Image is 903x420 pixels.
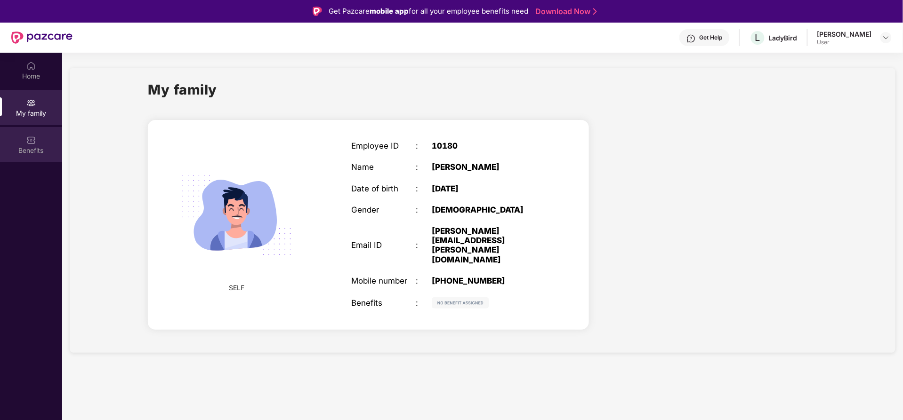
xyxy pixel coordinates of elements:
[169,147,304,283] img: svg+xml;base64,PHN2ZyB4bWxucz0iaHR0cDovL3d3dy53My5vcmcvMjAwMC9zdmciIHdpZHRoPSIyMjQiIGhlaWdodD0iMT...
[416,162,432,172] div: :
[352,141,416,151] div: Employee ID
[432,297,489,309] img: svg+xml;base64,PHN2ZyB4bWxucz0iaHR0cDovL3d3dy53My5vcmcvMjAwMC9zdmciIHdpZHRoPSIxMjIiIGhlaWdodD0iMj...
[352,162,416,172] div: Name
[416,141,432,151] div: :
[352,240,416,250] div: Email ID
[432,141,544,151] div: 10180
[593,7,597,16] img: Stroke
[432,205,544,214] div: [DEMOGRAPHIC_DATA]
[352,276,416,285] div: Mobile number
[370,7,409,16] strong: mobile app
[329,6,528,17] div: Get Pazcare for all your employee benefits need
[769,33,798,42] div: LadyBird
[313,7,322,16] img: Logo
[686,34,696,43] img: svg+xml;base64,PHN2ZyBpZD0iSGVscC0zMngzMiIgeG1sbnM9Imh0dHA6Ly93d3cudzMub3JnLzIwMDAvc3ZnIiB3aWR0aD...
[817,30,872,39] div: [PERSON_NAME]
[148,79,217,100] h1: My family
[416,240,432,250] div: :
[755,32,760,43] span: L
[416,205,432,214] div: :
[416,184,432,193] div: :
[11,32,73,44] img: New Pazcare Logo
[432,184,544,193] div: [DATE]
[229,283,244,293] span: SELF
[432,226,544,264] div: [PERSON_NAME][EMAIL_ADDRESS][PERSON_NAME][DOMAIN_NAME]
[535,7,594,16] a: Download Now
[432,162,544,172] div: [PERSON_NAME]
[432,276,544,285] div: [PHONE_NUMBER]
[700,34,723,41] div: Get Help
[416,276,432,285] div: :
[26,61,36,71] img: svg+xml;base64,PHN2ZyBpZD0iSG9tZSIgeG1sbnM9Imh0dHA6Ly93d3cudzMub3JnLzIwMDAvc3ZnIiB3aWR0aD0iMjAiIG...
[882,34,890,41] img: svg+xml;base64,PHN2ZyBpZD0iRHJvcGRvd24tMzJ4MzIiIHhtbG5zPSJodHRwOi8vd3d3LnczLm9yZy8yMDAwL3N2ZyIgd2...
[817,39,872,46] div: User
[352,298,416,308] div: Benefits
[352,205,416,214] div: Gender
[26,135,36,145] img: svg+xml;base64,PHN2ZyBpZD0iQmVuZWZpdHMiIHhtbG5zPSJodHRwOi8vd3d3LnczLm9yZy8yMDAwL3N2ZyIgd2lkdGg9Ij...
[26,98,36,108] img: svg+xml;base64,PHN2ZyB3aWR0aD0iMjAiIGhlaWdodD0iMjAiIHZpZXdCb3g9IjAgMCAyMCAyMCIgZmlsbD0ibm9uZSIgeG...
[352,184,416,193] div: Date of birth
[416,298,432,308] div: :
